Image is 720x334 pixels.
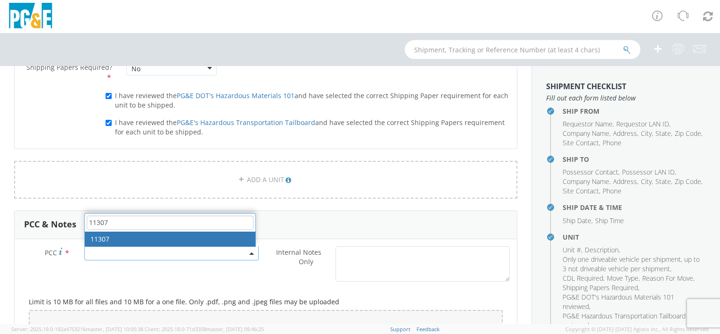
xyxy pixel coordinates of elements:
[563,138,600,148] li: ,
[276,248,321,266] span: Internal Notes Only
[45,248,57,257] span: PCC
[641,129,652,138] span: City
[563,274,605,283] li: ,
[622,167,676,177] li: ,
[563,216,593,225] li: ,
[613,129,637,138] span: Address
[563,177,609,186] span: Company Name
[563,108,706,115] h4: Ship From
[563,177,611,186] li: ,
[655,129,671,138] span: State
[563,186,599,195] span: Site Contact
[177,91,295,100] a: PG&E DOT's Hazardous Materials 101
[177,118,315,127] a: PG&E's Hazardous Transportation Tailboard
[115,118,505,136] span: I have reviewed the and have selected the correct Shipping Papers requirement for each unit to be...
[106,93,112,99] input: I have reviewed thePG&E DOT's Hazardous Materials 101and have selected the correct Shipping Paper...
[641,177,653,186] li: ,
[115,91,508,109] span: I have reviewed the and have selected the correct Shipping Paper requirement for each unit to be ...
[613,129,638,138] li: ,
[563,129,609,138] span: Company Name
[603,186,622,195] span: Phone
[642,274,693,283] span: Reason For Move
[563,167,620,177] li: ,
[26,63,112,72] span: Shipping Papers Required?
[642,274,695,283] li: ,
[563,138,599,147] span: Site Contact
[563,204,706,211] h4: Ship Date & Time
[7,3,54,31] img: pge-logo-06675f144f4cfa6a6814.png
[655,129,672,138] li: ,
[655,177,672,186] li: ,
[145,326,264,333] span: Client: 2025.18.0-71d3358
[563,245,581,254] span: Unit #
[585,245,619,254] span: Description
[563,245,582,255] li: ,
[641,177,652,186] span: City
[616,119,669,128] span: Requestor LAN ID
[675,177,701,186] span: Zip Code
[417,326,440,333] a: Feedback
[563,167,618,176] span: Possessor Contact
[563,274,603,283] span: CDL Required
[613,177,638,186] li: ,
[563,283,638,292] span: Shipping Papers Required
[546,81,626,92] strong: Shipment Checklist
[563,186,600,196] li: ,
[607,274,640,283] li: ,
[675,129,701,138] span: Zip Code
[565,326,709,333] span: Copyright © [DATE]-[DATE] Agistix Inc., All Rights Reserved
[546,93,706,103] span: Fill out each form listed below
[603,138,622,147] span: Phone
[563,311,686,330] span: PG&E Hazardous Transportation Tailboard reviewed
[563,283,639,292] li: ,
[11,326,143,333] span: Server: 2025.19.0-192a4753216
[206,326,264,333] span: master, [DATE] 09:46:25
[563,129,611,138] li: ,
[563,234,706,241] h4: Unit
[390,326,410,333] a: Support
[675,129,703,138] li: ,
[563,156,706,163] h4: Ship To
[85,232,255,247] li: 11307
[563,119,613,128] span: Requestor Name
[14,161,517,199] a: ADD A UNIT
[563,292,674,311] span: PG&E DOT's Hazardous Materials 101 reviewed
[106,120,112,126] input: I have reviewed thePG&E's Hazardous Transportation Tailboardand have selected the correct Shippin...
[641,129,653,138] li: ,
[563,216,591,225] span: Ship Date
[655,177,671,186] span: State
[616,119,671,129] li: ,
[675,177,703,186] li: ,
[405,40,640,59] input: Shipment, Tracking or Reference Number (at least 4 chars)
[607,274,638,283] span: Move Type
[563,292,704,311] li: ,
[24,220,76,229] h3: PCC & Notes
[29,298,503,305] h5: Limit is 10 MB for all files and 10 MB for a one file. Only .pdf, .png and .jpeg files may be upl...
[563,119,614,129] li: ,
[622,167,675,176] span: Possessor LAN ID
[595,216,624,225] span: Ship Time
[563,255,700,273] span: Only one driveable vehicle per shipment, up to 3 not driveable vehicle per shipment
[585,245,620,255] li: ,
[131,64,140,74] div: No
[613,177,637,186] span: Address
[86,326,143,333] span: master, [DATE] 10:05:38
[563,255,704,274] li: ,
